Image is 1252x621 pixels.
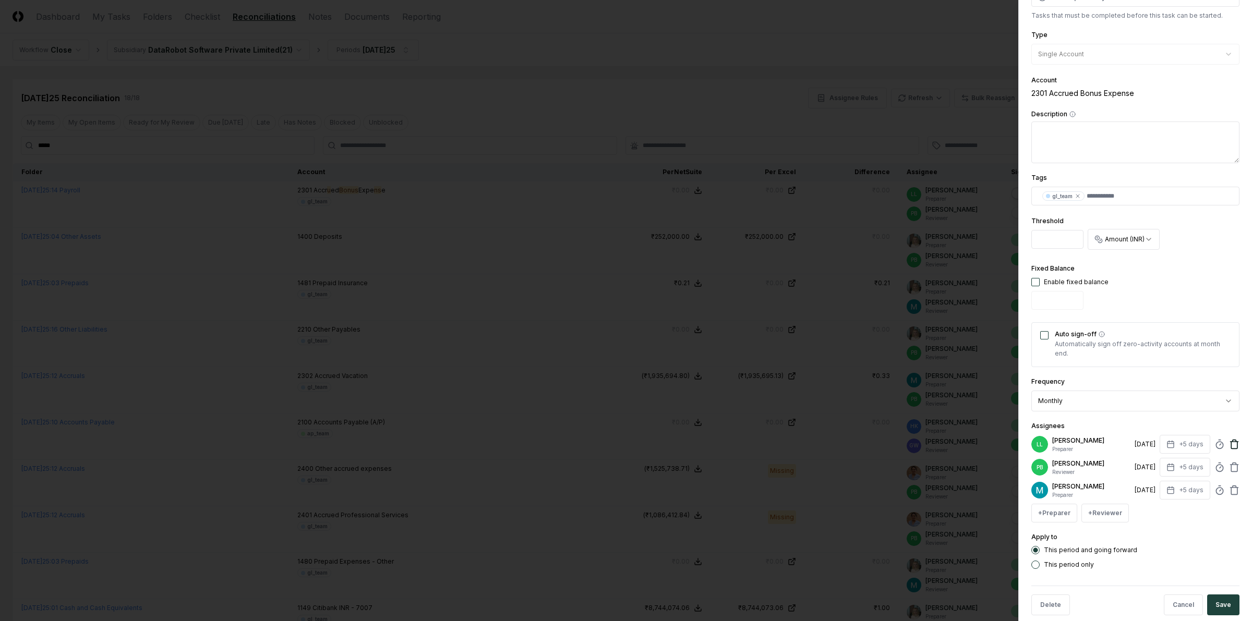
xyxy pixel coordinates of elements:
[1099,331,1105,337] button: Auto sign-off
[1031,31,1048,39] label: Type
[1081,504,1129,522] button: +Reviewer
[1052,482,1130,491] p: [PERSON_NAME]
[1031,11,1239,20] p: Tasks that must be completed before this task can be started.
[1037,464,1043,471] span: PB
[1135,462,1155,472] div: [DATE]
[1052,468,1130,476] p: Reviewer
[1052,436,1130,445] p: [PERSON_NAME]
[1031,504,1077,522] button: +Preparer
[1044,277,1109,287] div: Enable fixed balance
[1160,458,1210,477] button: +5 days
[1052,445,1130,453] p: Preparer
[1055,339,1231,358] p: Automatically sign off zero-activity accounts at month end.
[1031,111,1239,117] label: Description
[1052,459,1130,468] p: [PERSON_NAME]
[1160,481,1210,500] button: +5 days
[1031,217,1064,225] label: Threshold
[1031,88,1239,99] div: 2301 Accrued Bonus Expense
[1207,594,1239,615] button: Save
[1031,594,1070,615] button: Delete
[1055,331,1231,337] label: Auto sign-off
[1135,440,1155,449] div: [DATE]
[1031,174,1047,181] label: Tags
[1160,435,1210,454] button: +5 days
[1052,192,1081,200] div: gl_team
[1031,378,1065,385] label: Frequency
[1031,264,1075,272] label: Fixed Balance
[1052,491,1130,499] p: Preparer
[1135,485,1155,495] div: [DATE]
[1031,77,1239,83] div: Account
[1069,111,1076,117] button: Description
[1031,422,1065,430] label: Assignees
[1031,482,1048,498] img: ACg8ocIk6UVBSJ1Mh_wKybhGNOx8YD4zQOa2rDZHjRd5UfivBFfoWA=s96-c
[1044,562,1094,568] label: This period only
[1044,547,1137,553] label: This period and going forward
[1164,594,1203,615] button: Cancel
[1031,533,1057,541] label: Apply to
[1037,441,1043,448] span: LL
